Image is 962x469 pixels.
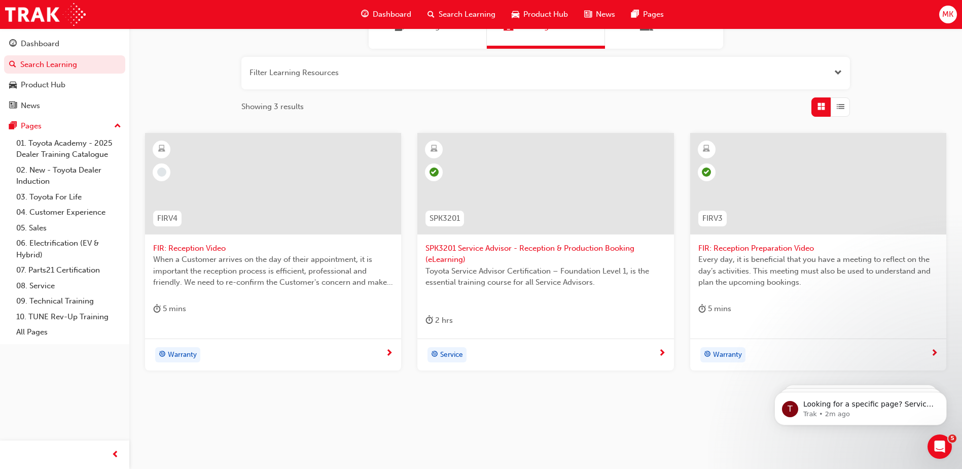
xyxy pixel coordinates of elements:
iframe: Intercom live chat [928,434,952,459]
span: Product Hub [523,9,568,20]
a: guage-iconDashboard [353,4,419,25]
span: search-icon [9,60,16,70]
span: Dashboard [373,9,411,20]
span: SPK3201 [430,213,460,224]
a: All Pages [12,324,125,340]
div: 5 mins [153,303,186,315]
span: learningResourceType_ELEARNING-icon [158,143,165,156]
span: Warranty [168,349,197,361]
span: car-icon [9,81,17,90]
span: next-icon [658,349,666,358]
span: duration-icon [425,314,433,327]
span: Showing 3 results [241,101,304,113]
a: FIRV4FIR: Reception VideoWhen a Customer arrives on the day of their appointment, it is important... [145,133,401,371]
iframe: Intercom notifications message [759,371,962,442]
span: target-icon [431,348,438,361]
span: pages-icon [9,122,17,131]
a: 05. Sales [12,220,125,236]
a: search-iconSearch Learning [419,4,504,25]
span: target-icon [704,348,711,361]
span: target-icon [159,348,166,361]
span: learningRecordVerb_COMPLETE-icon [430,167,439,177]
span: Pages [643,9,664,20]
a: 07. Parts21 Certification [12,262,125,278]
span: Learning Resources [504,21,514,32]
span: news-icon [584,8,592,21]
span: Grid [817,101,825,113]
div: 5 mins [698,303,731,315]
a: pages-iconPages [623,4,672,25]
span: news-icon [9,102,17,111]
span: FIRV3 [702,213,723,224]
img: Trak [5,3,86,26]
span: 5 [948,434,956,443]
span: MK [942,9,953,20]
a: 08. Service [12,278,125,294]
a: Product Hub [4,76,125,94]
span: up-icon [114,120,121,133]
span: prev-icon [112,449,119,461]
div: Product Hub [21,79,65,91]
span: SPK3201 Service Advisor - Reception & Production Booking (eLearning) [425,243,665,265]
a: 03. Toyota For Life [12,189,125,205]
a: 06. Electrification (EV & Hybrid) [12,236,125,262]
span: FIR: Reception Preparation Video [698,243,938,254]
span: Every day, it is beneficial that you have a meeting to reflect on the day’s activities. This meet... [698,254,938,288]
span: pages-icon [631,8,639,21]
button: MK [939,6,957,23]
a: 01. Toyota Academy - 2025 Dealer Training Catalogue [12,136,125,162]
a: 09. Technical Training [12,293,125,309]
a: News [4,96,125,115]
span: learningRecordVerb_NONE-icon [157,167,166,177]
span: learningRecordVerb_COMPLETE-icon [702,167,711,177]
span: next-icon [931,349,938,358]
a: Search Learning [4,55,125,74]
button: Pages [4,117,125,136]
span: Service [440,349,463,361]
span: Search Learning [439,9,495,20]
span: Sessions [642,21,652,32]
span: learningResourceType_ELEARNING-icon [703,143,710,156]
div: News [21,100,40,112]
a: 10. TUNE Rev-Up Training [12,309,125,325]
div: 2 hrs [425,314,453,327]
span: FIRV4 [157,213,177,224]
a: FIRV3FIR: Reception Preparation VideoEvery day, it is beneficial that you have a meeting to refle... [690,133,946,371]
a: Dashboard [4,35,125,53]
span: News [596,9,615,20]
div: Dashboard [21,38,59,50]
span: next-icon [385,349,393,358]
span: Learning Plans [395,21,405,32]
span: FIR: Reception Video [153,243,393,254]
span: List [837,101,844,113]
div: Pages [21,120,42,132]
span: When a Customer arrives on the day of their appointment, it is important the reception process is... [153,254,393,288]
span: guage-icon [9,40,17,49]
span: duration-icon [698,303,706,315]
span: learningResourceType_ELEARNING-icon [431,143,438,156]
button: Open the filter [834,67,842,79]
a: news-iconNews [576,4,623,25]
span: search-icon [427,8,435,21]
a: SPK3201SPK3201 Service Advisor - Reception & Production Booking (eLearning)Toyota Service Advisor... [417,133,673,371]
a: car-iconProduct Hub [504,4,576,25]
span: duration-icon [153,303,161,315]
span: guage-icon [361,8,369,21]
span: car-icon [512,8,519,21]
span: Toyota Service Advisor Certification – Foundation Level 1, is the essential training course for a... [425,265,665,288]
a: 04. Customer Experience [12,205,125,220]
button: DashboardSearch LearningProduct HubNews [4,32,125,117]
a: 02. New - Toyota Dealer Induction [12,162,125,189]
span: Warranty [713,349,742,361]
